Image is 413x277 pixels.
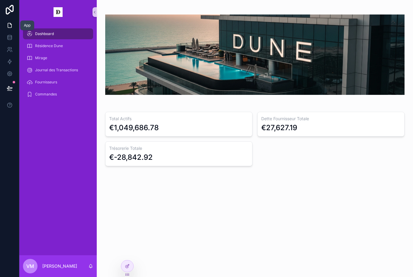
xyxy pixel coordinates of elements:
h3: Trésorerie Totale [109,145,249,151]
a: Fournisseurs [23,77,93,88]
div: €27,627.19 [261,123,297,133]
span: Mirage [35,56,47,60]
div: €1,049,686.78 [109,123,159,133]
span: Fournisseurs [35,80,57,85]
div: App [24,23,31,28]
a: Résidence Dune [23,40,93,51]
img: App logo [54,7,63,17]
a: Dashboard [23,28,93,39]
span: Dashboard [35,31,54,36]
h3: Dette Fournisseur Totale [261,116,401,122]
span: VM [26,263,34,270]
img: 35034-01da72edde-a7d7-4845-8b83-67539b2c081b-copie.webp [105,14,405,95]
span: Journal des Transactions [35,68,78,72]
a: Mirage [23,53,93,63]
div: €-28,842.92 [109,153,153,162]
div: scrollable content [19,24,97,108]
span: Résidence Dune [35,43,63,48]
a: Journal des Transactions [23,65,93,76]
a: Commandes [23,89,93,100]
h3: Total Actifs [109,116,249,122]
span: Commandes [35,92,57,97]
p: [PERSON_NAME] [42,263,77,269]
